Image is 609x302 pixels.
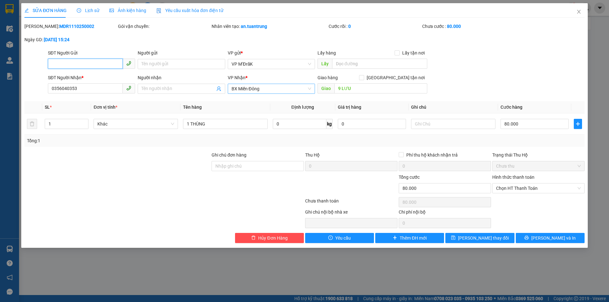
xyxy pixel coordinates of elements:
span: BX Miền Đông [232,84,311,93]
span: close [576,9,581,14]
div: Người nhận [138,74,225,81]
div: Tổng: 1 [27,137,235,144]
span: Thêm ĐH mới [400,235,427,241]
button: Close [570,3,588,21]
input: Ghi chú đơn hàng [212,161,304,171]
div: Chi phí nội bộ [399,209,491,218]
div: Nhân viên tạo: [212,23,327,30]
span: Đơn vị tính [94,105,117,110]
span: save [451,235,455,241]
span: Chọn HT Thanh Toán [496,183,581,193]
span: delete [251,235,256,241]
span: picture [109,8,114,13]
b: 0 [348,24,351,29]
b: 80.000 [447,24,461,29]
span: Tên hàng [183,105,202,110]
span: [PERSON_NAME] thay đổi [458,235,509,241]
button: plusThêm ĐH mới [375,233,444,243]
input: Ghi Chú [411,119,495,129]
span: Lấy [318,59,332,69]
span: Nhận: [61,6,76,13]
button: save[PERSON_NAME] thay đổi [445,233,514,243]
span: printer [524,235,529,241]
span: Yêu cầu xuất hóa đơn điện tử [156,8,223,13]
span: SỬA ĐƠN HÀNG [24,8,67,13]
span: VP Nhận [228,75,246,80]
img: icon [156,8,161,13]
span: Lấy hàng [318,50,336,55]
div: SĐT Người Gửi [48,49,135,56]
button: delete [27,119,37,129]
th: Ghi chú [409,101,498,113]
span: clock-circle [77,8,81,13]
span: Lấy tận nơi [400,49,427,56]
div: SĐT Người Nhận [48,74,135,81]
span: Lịch sử [77,8,99,13]
span: DĐ: [61,25,70,32]
div: VP M’ĐrăK [5,5,56,13]
span: SL [45,105,50,110]
div: [PERSON_NAME]: [24,23,117,30]
button: printer[PERSON_NAME] và In [516,233,585,243]
div: Chưa thanh toán [304,197,398,209]
label: Ghi chú đơn hàng [212,152,246,157]
span: TAM HIỆP [61,22,90,44]
input: Dọc đường [334,83,427,93]
span: [PERSON_NAME] và In [531,235,576,241]
span: Tổng cước [399,175,420,180]
div: Trạng thái Thu Hộ [492,151,585,158]
div: Chưa cước : [422,23,514,30]
div: Ngày GD: [24,36,117,43]
span: [GEOGRAPHIC_DATA] tận nơi [364,74,427,81]
span: VP M’ĐrăK [232,59,311,69]
input: VD: Bàn, Ghế [183,119,267,129]
div: VP gửi [228,49,315,56]
span: Thu Hộ [305,152,320,157]
span: Hủy Đơn Hàng [258,235,287,241]
span: Giá trị hàng [338,105,361,110]
span: user-add [216,86,221,91]
span: Ảnh kiện hàng [109,8,146,13]
label: Hình thức thanh toán [492,175,534,180]
div: Cước rồi : [329,23,421,30]
span: Giao [318,83,334,93]
span: Chưa thu [496,161,581,171]
span: Cước hàng [501,105,522,110]
div: 0388432472 [61,13,112,22]
span: Phí thu hộ khách nhận trả [404,151,460,158]
div: Người gửi [138,49,225,56]
button: exclamation-circleYêu cầu [305,233,374,243]
div: Ghi chú nội bộ nhà xe [305,209,397,218]
b: an.tuantrung [241,24,267,29]
b: [DATE] 15:24 [44,37,69,42]
button: plus [574,119,582,129]
span: Khác [97,119,174,129]
b: MDR1110250002 [59,24,94,29]
div: ĐỒNG NAI [61,5,112,13]
span: phone [126,86,131,91]
span: Định lượng [291,105,314,110]
span: exclamation-circle [328,235,333,241]
span: Giao hàng [318,75,338,80]
span: kg [326,119,333,129]
span: Yêu cầu [335,235,351,241]
input: Dọc đường [332,59,427,69]
div: Gói vận chuyển: [118,23,210,30]
span: phone [126,61,131,66]
span: Gửi: [5,6,15,13]
span: plus [393,235,397,241]
button: deleteHủy Đơn Hàng [235,233,304,243]
span: plus [574,121,582,126]
span: edit [24,8,29,13]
